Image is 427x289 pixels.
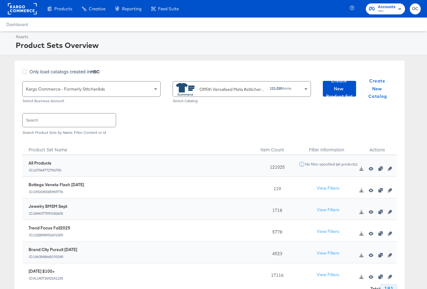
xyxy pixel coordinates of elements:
button: OC [410,3,421,14]
button: AccountsHBC [366,3,405,14]
span: HBC [378,9,396,14]
div: ID: 1844377093182605 [29,211,67,216]
span: Only load catalogs created in [29,68,100,75]
a: Dashboard [6,22,28,27]
div: Bottega Veneta Flash [DATE] [29,182,84,188]
span: Products [54,6,72,11]
div: All Products [29,160,61,166]
div: Search Product Sets by Name, Filter Content or Id [22,130,397,135]
div: 1718 [256,198,295,220]
div: Assets [16,34,419,40]
div: Jewelry BMSM Sept [29,203,67,209]
div: ID: 1463848668193248 [29,255,77,259]
div: Brand City Pursuit [DATE] [29,247,77,253]
div: 17116 [256,263,295,285]
div: Toggle SortBy [256,139,295,155]
span: Reporting [122,6,141,11]
div: No filter specified (all products) [305,162,358,166]
span: Create New Product Set [325,77,354,100]
div: 5778 [256,220,295,242]
span: Kargo Commerce - Formerly StitcherAds [26,86,105,92]
div: Toggle SortBy [22,139,256,155]
div: Product Sets Overview [16,40,419,50]
span: OC [412,5,418,13]
strong: 121,025 [270,86,282,91]
div: ID: 1092045585969776 [29,190,84,194]
div: Item Count [256,139,295,155]
button: Create New Product Set [323,81,356,97]
span: Create New Catalog [364,77,392,100]
div: Actions [358,139,397,155]
div: [DATE] $100> [29,268,63,274]
button: View Filters [312,269,344,281]
span: Feed Suite [158,6,179,11]
div: Off5th Versafeed Meta #stitcherads #product-catalog #keep [200,86,265,93]
div: Select Catalog [173,99,311,103]
div: 121025 [256,155,295,177]
button: View Filters [312,204,344,216]
div: Product Set Name [22,139,256,155]
input: Search product sets [23,113,116,127]
span: Creative [89,6,105,11]
div: ID: 4114073692241235 [29,276,63,281]
button: Create New Catalog [361,81,394,97]
div: 4523 [256,242,295,263]
div: Trend Focus Fall2025 [29,225,70,231]
button: View Filters [312,248,344,259]
div: 119 [256,177,295,198]
div: items [270,86,292,91]
div: ID: 167064772756755 [29,168,61,172]
div: ID: 1328898952691009 [29,233,70,237]
div: Filter Information [296,139,358,155]
button: View Filters [312,183,344,194]
div: Select Business Account [22,99,161,103]
strong: HBC [90,68,100,75]
span: Accounts [378,4,396,10]
button: View Filters [312,226,344,237]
